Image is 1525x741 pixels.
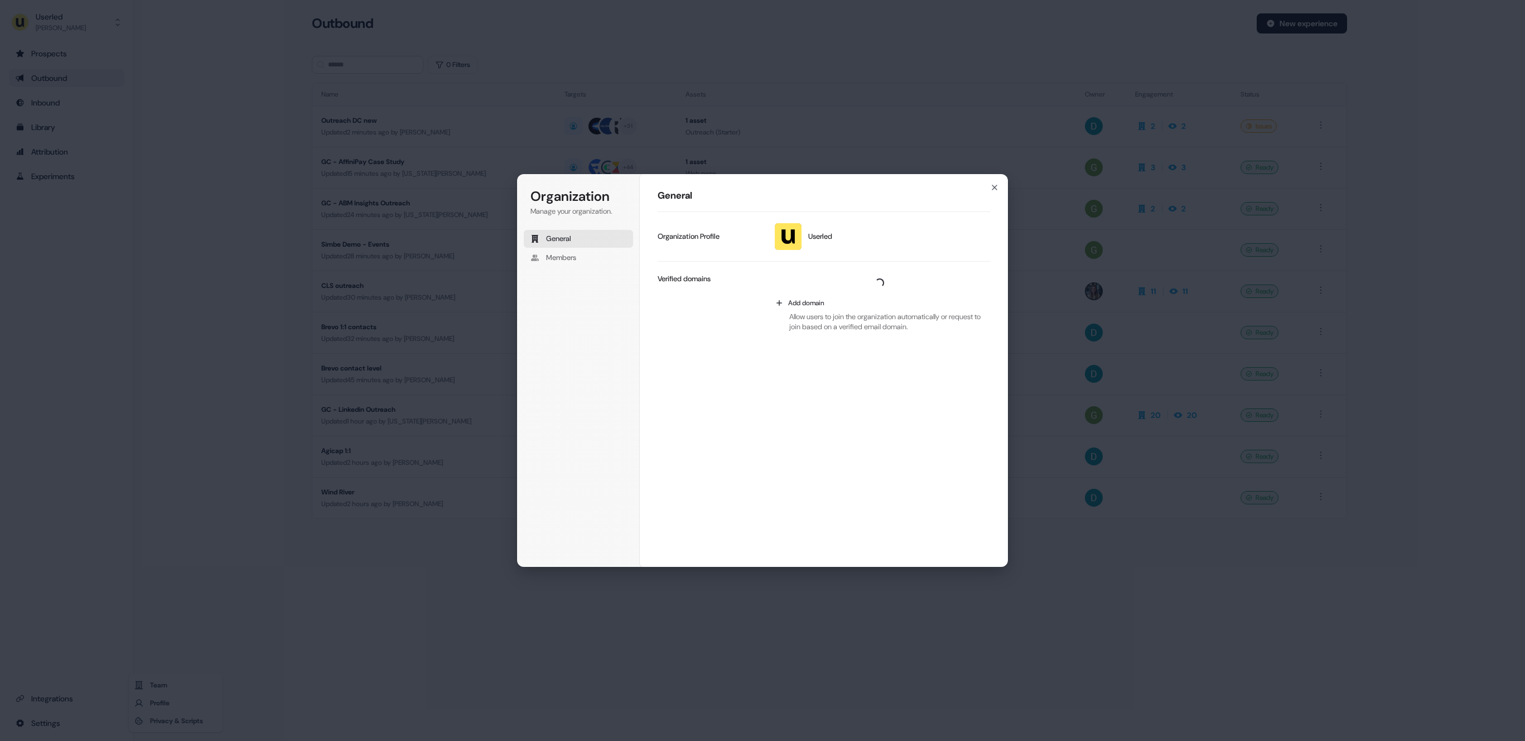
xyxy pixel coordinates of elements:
[775,223,802,250] img: Userled
[530,206,626,216] p: Manage your organization.
[524,230,633,248] button: General
[808,232,832,242] span: Userled
[546,234,571,244] span: General
[524,249,633,267] button: Members
[788,299,824,307] span: Add domain
[530,187,626,205] h1: Organization
[769,312,990,332] p: Allow users to join the organization automatically or request to join based on a verified email d...
[546,253,576,263] span: Members
[769,294,990,312] button: Add domain
[658,232,720,242] p: Organization Profile
[658,274,711,284] p: Verified domains
[658,189,990,203] h1: General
